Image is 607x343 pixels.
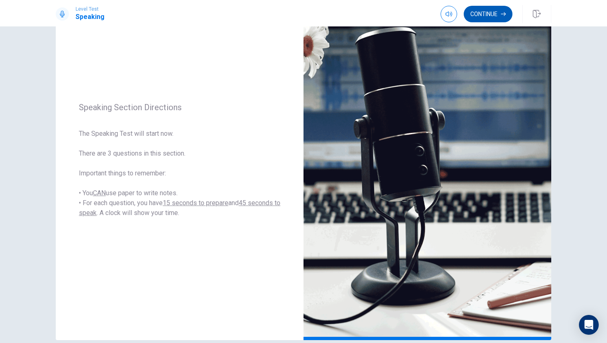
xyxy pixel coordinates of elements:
[464,6,512,22] button: Continue
[79,102,280,112] span: Speaking Section Directions
[93,189,106,197] u: CAN
[163,199,228,207] u: 15 seconds to prepare
[579,315,599,335] div: Open Intercom Messenger
[76,12,104,22] h1: Speaking
[79,129,280,218] span: The Speaking Test will start now. There are 3 questions in this section. Important things to reme...
[76,6,104,12] span: Level Test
